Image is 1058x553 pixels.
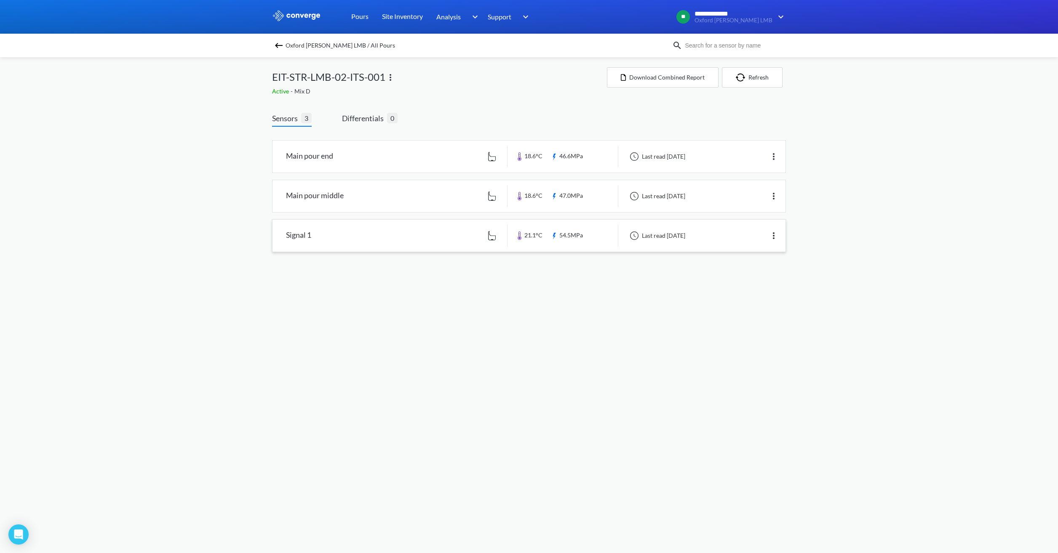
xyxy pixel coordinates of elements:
[722,67,783,88] button: Refresh
[769,231,779,241] img: more.svg
[736,73,748,82] img: icon-refresh.svg
[517,12,531,22] img: downArrow.svg
[291,88,294,95] span: -
[488,11,511,22] span: Support
[672,40,682,51] img: icon-search.svg
[695,17,772,24] span: Oxford [PERSON_NAME] LMB
[272,69,385,85] span: EIT-STR-LMB-02-ITS-001
[769,152,779,162] img: more.svg
[385,72,395,82] img: more.svg
[274,40,284,51] img: backspace.svg
[272,88,291,95] span: Active
[272,10,321,21] img: logo_ewhite.svg
[436,11,461,22] span: Analysis
[772,12,786,22] img: downArrow.svg
[342,112,387,124] span: Differentials
[682,41,784,50] input: Search for a sensor by name
[272,87,607,96] div: Mix D
[8,524,29,545] div: Open Intercom Messenger
[467,12,480,22] img: downArrow.svg
[607,67,719,88] button: Download Combined Report
[769,191,779,201] img: more.svg
[301,113,312,123] span: 3
[272,112,301,124] span: Sensors
[387,113,398,123] span: 0
[621,74,626,81] img: icon-file.svg
[286,40,395,51] span: Oxford [PERSON_NAME] LMB / All Pours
